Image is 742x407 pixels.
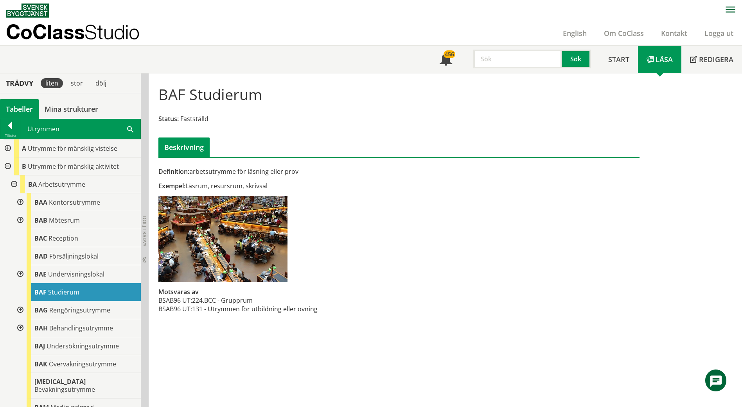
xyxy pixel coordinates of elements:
[192,296,318,305] td: 224.BCC - Grupprum
[20,119,140,139] div: Utrymmen
[192,305,318,313] td: 131 - Utrymmen för utbildning eller övning
[444,50,455,58] div: 456
[34,385,95,394] span: Bevakningsutrymme
[473,50,562,68] input: Sök
[656,55,673,64] span: Läsa
[39,99,104,119] a: Mina strukturer
[158,196,287,282] img: baf-studierum.jpg
[158,167,475,176] div: arbetsutrymme för läsning eller prov
[49,360,116,368] span: Övervakningsutrymme
[49,252,99,261] span: Försäljningslokal
[34,270,47,278] span: BAE
[638,46,681,73] a: Läsa
[158,287,199,296] span: Motsvaras av
[696,29,742,38] a: Logga ut
[28,144,117,153] span: Utrymme för mänsklig vistelse
[158,86,262,103] h1: BAF Studierum
[34,377,86,386] span: [MEDICAL_DATA]
[34,288,47,296] span: BAF
[84,20,140,43] span: Studio
[158,137,210,157] div: Beskrivning
[47,342,119,350] span: Undersökningsutrymme
[158,114,179,123] span: Status:
[28,162,119,171] span: Utrymme för mänsklig aktivitet
[66,78,88,88] div: stor
[34,234,47,243] span: BAC
[49,198,100,207] span: Kontorsutrymme
[440,54,452,66] span: Notifikationer
[127,125,133,133] span: Sök i tabellen
[158,296,192,305] td: BSAB96 UT:
[28,180,37,189] span: BA
[2,79,38,87] div: Trädvy
[49,324,113,332] span: Behandlingsutrymme
[562,50,591,68] button: Sök
[554,29,595,38] a: English
[41,78,63,88] div: liten
[6,27,140,36] p: CoClass
[22,162,26,171] span: B
[180,114,208,123] span: Fastställd
[91,78,111,88] div: dölj
[48,270,104,278] span: Undervisningslokal
[22,144,26,153] span: A
[652,29,696,38] a: Kontakt
[158,167,189,176] span: Definition:
[49,234,78,243] span: Reception
[49,216,80,225] span: Mötesrum
[158,182,475,190] div: Läsrum, resursrum, skrivsal
[34,324,48,332] span: BAH
[699,55,733,64] span: Redigera
[49,306,110,314] span: Rengöringsutrymme
[158,305,192,313] td: BSAB96 UT:
[681,46,742,73] a: Redigera
[141,216,148,246] span: Dölj trädvy
[158,182,185,190] span: Exempel:
[595,29,652,38] a: Om CoClass
[431,46,461,73] a: 456
[34,306,48,314] span: BAG
[600,46,638,73] a: Start
[608,55,629,64] span: Start
[6,21,156,45] a: CoClassStudio
[34,252,48,261] span: BAD
[0,132,20,139] div: Tillbaka
[38,180,85,189] span: Arbetsutrymme
[6,4,49,18] img: Svensk Byggtjänst
[34,342,45,350] span: BAJ
[34,360,47,368] span: BAK
[48,288,79,296] span: Studierum
[34,216,47,225] span: BAB
[34,198,47,207] span: BAA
